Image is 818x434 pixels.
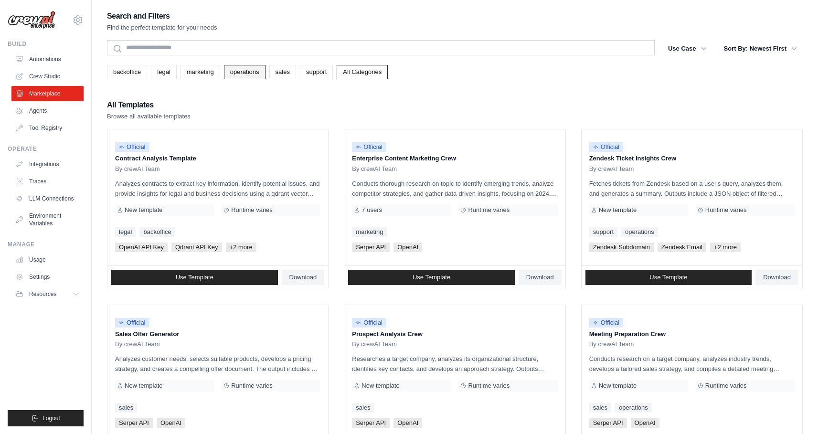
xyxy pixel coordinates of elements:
a: Traces [11,174,84,189]
p: Prospect Analysis Crew [352,329,557,339]
a: Usage [11,252,84,267]
span: Logout [42,414,60,422]
span: Zendesk Email [658,243,706,252]
a: marketing [181,65,220,79]
p: Analyzes customer needs, selects suitable products, develops a pricing strategy, and creates a co... [115,354,320,374]
span: Runtime varies [468,382,510,390]
span: Serper API [352,243,390,252]
a: Agents [11,103,84,118]
div: Operate [8,145,84,153]
span: By crewAI Team [115,165,160,173]
button: Sort By: Newest First [718,40,803,57]
span: New template [125,206,162,214]
span: +2 more [710,243,741,252]
span: Serper API [115,418,153,428]
a: legal [115,227,136,237]
button: Use Case [662,40,712,57]
span: Official [115,142,149,152]
a: sales [115,403,137,413]
span: Official [589,142,624,152]
p: Contract Analysis Template [115,154,320,163]
span: Serper API [352,418,390,428]
a: Environment Variables [11,208,84,231]
p: Browse all available templates [107,112,191,121]
a: Download [282,270,325,285]
a: All Categories [337,65,388,79]
a: operations [224,65,266,79]
a: sales [589,403,611,413]
span: New template [599,382,637,390]
span: 7 users [361,206,382,214]
div: Manage [8,241,84,248]
div: Build [8,40,84,48]
p: Meeting Preparation Crew [589,329,795,339]
span: By crewAI Team [589,165,634,173]
a: Integrations [11,157,84,172]
span: By crewAI Team [589,340,634,348]
p: Fetches tickets from Zendesk based on a user's query, analyzes them, and generates a summary. Out... [589,179,795,199]
p: Conducts research on a target company, analyzes industry trends, develops a tailored sales strate... [589,354,795,374]
span: By crewAI Team [352,165,397,173]
a: Use Template [585,270,752,285]
span: Download [526,274,554,281]
span: Runtime varies [468,206,510,214]
a: marketing [352,227,387,237]
span: Download [763,274,791,281]
p: Researches a target company, analyzes its organizational structure, identifies key contacts, and ... [352,354,557,374]
span: New template [125,382,162,390]
h2: Search and Filters [107,10,217,23]
a: legal [151,65,176,79]
span: OpenAI [393,418,422,428]
p: Sales Offer Generator [115,329,320,339]
span: OpenAI [631,418,659,428]
a: operations [621,227,658,237]
a: Use Template [111,270,278,285]
span: Use Template [176,274,213,281]
span: +2 more [226,243,256,252]
a: LLM Connections [11,191,84,206]
h2: All Templates [107,98,191,112]
span: Use Template [413,274,450,281]
button: Resources [11,286,84,302]
p: Zendesk Ticket Insights Crew [589,154,795,163]
p: Find the perfect template for your needs [107,23,217,32]
a: Automations [11,52,84,67]
a: backoffice [139,227,175,237]
p: Conducts thorough research on topic to identify emerging trends, analyze competitor strategies, a... [352,179,557,199]
p: Enterprise Content Marketing Crew [352,154,557,163]
span: Official [352,142,386,152]
a: support [589,227,617,237]
span: Official [589,318,624,328]
a: Settings [11,269,84,285]
span: Resources [29,290,56,298]
a: sales [269,65,296,79]
a: operations [615,403,652,413]
span: New template [599,206,637,214]
a: Download [519,270,562,285]
span: By crewAI Team [115,340,160,348]
span: Runtime varies [705,382,747,390]
span: Qdrant API Key [171,243,222,252]
a: Crew Studio [11,69,84,84]
span: Download [289,274,317,281]
span: Zendesk Subdomain [589,243,654,252]
span: OpenAI [393,243,422,252]
button: Logout [8,410,84,426]
a: sales [352,403,374,413]
span: OpenAI [157,418,185,428]
a: Marketplace [11,86,84,101]
span: Runtime varies [231,206,273,214]
a: Use Template [348,270,515,285]
a: backoffice [107,65,147,79]
a: Download [755,270,798,285]
span: Runtime varies [231,382,273,390]
span: OpenAI API Key [115,243,168,252]
img: Logo [8,11,55,29]
span: New template [361,382,399,390]
span: By crewAI Team [352,340,397,348]
a: Tool Registry [11,120,84,136]
span: Serper API [589,418,627,428]
span: Use Template [649,274,687,281]
span: Official [352,318,386,328]
span: Official [115,318,149,328]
